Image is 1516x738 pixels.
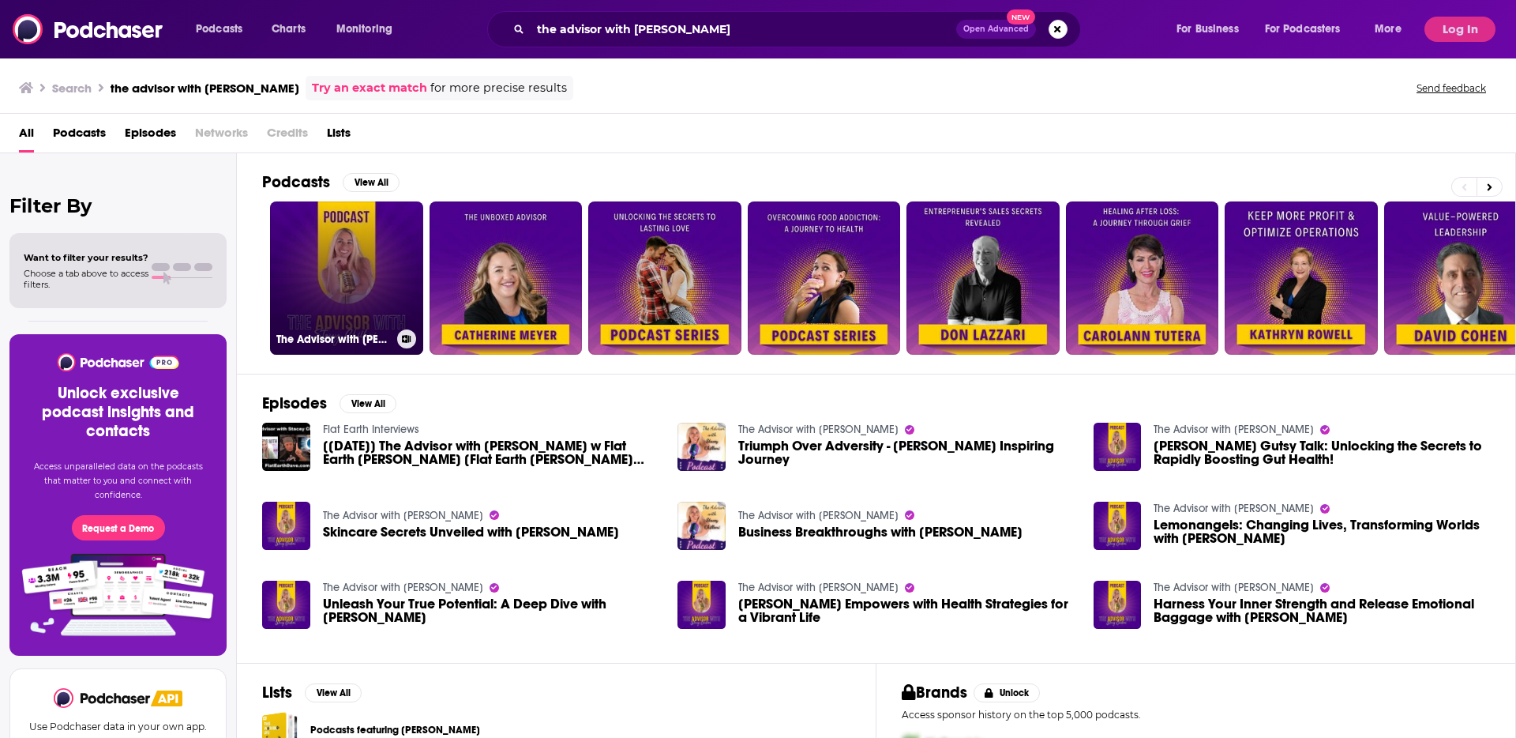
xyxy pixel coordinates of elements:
button: open menu [1364,17,1421,42]
span: More [1375,18,1402,40]
img: Podchaser - Follow, Share and Rate Podcasts [54,688,152,708]
a: All [19,120,34,152]
h3: Unlock exclusive podcast insights and contacts [28,384,208,441]
a: Flat Earth Interviews [323,423,419,436]
button: View All [343,173,400,192]
img: Business Breakthroughs with Stacey Chillemi [677,502,726,550]
button: open menu [185,17,263,42]
span: Credits [267,120,308,152]
span: Podcasts [196,18,242,40]
button: Log In [1424,17,1495,42]
span: for more precise results [430,79,567,97]
span: Harness Your Inner Strength and Release Emotional Baggage with [PERSON_NAME] [1154,597,1490,624]
button: View All [340,394,396,413]
a: PodcastsView All [262,172,400,192]
a: The Advisor with Stacey Chillemi [1154,423,1314,436]
span: Want to filter your results? [24,252,148,263]
h2: Episodes [262,393,327,413]
a: Episodes [125,120,176,152]
h2: Brands [902,683,967,702]
a: The Advisor with Stacey Chillemi [323,581,483,594]
p: Access sponsor history on the top 5,000 podcasts. [902,709,1490,721]
button: open menu [325,17,413,42]
h2: Filter By [9,194,227,217]
span: [PERSON_NAME] Empowers with Health Strategies for a Vibrant Life [738,597,1075,624]
span: Open Advanced [963,25,1029,33]
div: Search podcasts, credits, & more... [502,11,1096,47]
button: Send feedback [1412,81,1491,95]
a: Charts [261,17,315,42]
a: The Advisor with Stacey Chillemi [1154,502,1314,515]
span: Charts [272,18,306,40]
img: [Oct 25, 2024] The Advisor with Stacey Chillemi w Flat Earth Dave [Flat Earth Dave Interviews 2] [262,423,310,471]
a: Lemonangels: Changing Lives, Transforming Worlds with Stacey Chillemi [1154,518,1490,545]
span: Skincare Secrets Unveiled with [PERSON_NAME] [323,525,619,539]
p: Use Podchaser data in your own app. [29,721,207,732]
a: Business Breakthroughs with Stacey Chillemi [738,525,1023,539]
a: Triumph Over Adversity - Stacey Chillemi's Inspiring Journey [738,439,1075,466]
button: open menu [1165,17,1259,42]
span: For Business [1176,18,1239,40]
h2: Lists [262,683,292,702]
img: Harness Your Inner Strength and Release Emotional Baggage with Stacey Chillemi [1094,581,1142,629]
a: The Advisor with Stacey Chillemi [738,581,899,594]
button: open menu [1255,17,1364,42]
span: Monitoring [336,18,392,40]
a: The Advisor with [PERSON_NAME] [270,201,423,355]
img: Podchaser API banner [151,691,182,706]
img: Stacey Chillemi's Gutsy Talk: Unlocking the Secrets to Rapidly Boosting Gut Health! [1094,423,1142,471]
p: Access unparalleled data on the podcasts that matter to you and connect with confidence. [28,460,208,503]
img: Stacey Chillemi Empowers with Health Strategies for a Vibrant Life [677,581,726,629]
img: Pro Features [17,553,220,637]
span: Triumph Over Adversity - [PERSON_NAME] Inspiring Journey [738,439,1075,466]
button: View All [305,683,362,702]
a: The Advisor with Stacey Chillemi [323,509,483,522]
img: Podchaser - Follow, Share and Rate Podcasts [56,353,180,371]
a: ListsView All [262,683,362,702]
img: Unleash Your True Potential: A Deep Dive with Stacey Chillemi [262,581,310,629]
button: Request a Demo [72,515,165,540]
img: Skincare Secrets Unveiled with Stacey Chillemi [262,502,310,550]
a: [Oct 25, 2024] The Advisor with Stacey Chillemi w Flat Earth Dave [Flat Earth Dave Interviews 2] [323,439,659,466]
a: Podcasts [53,120,106,152]
span: Networks [195,120,248,152]
a: Unleash Your True Potential: A Deep Dive with Stacey Chillemi [323,597,659,624]
a: EpisodesView All [262,393,396,413]
a: The Advisor with Stacey Chillemi [738,509,899,522]
img: Podchaser - Follow, Share and Rate Podcasts [13,14,164,44]
a: The Advisor with Stacey Chillemi [1154,581,1314,594]
h3: The Advisor with [PERSON_NAME] [276,333,391,346]
span: [PERSON_NAME] Gutsy Talk: Unlocking the Secrets to Rapidly Boosting Gut Health! [1154,439,1490,466]
span: Lemonangels: Changing Lives, Transforming Worlds with [PERSON_NAME] [1154,518,1490,545]
span: Choose a tab above to access filters. [24,268,148,290]
input: Search podcasts, credits, & more... [531,17,956,42]
img: Triumph Over Adversity - Stacey Chillemi's Inspiring Journey [677,423,726,471]
h3: the advisor with [PERSON_NAME] [111,81,299,96]
a: Skincare Secrets Unveiled with Stacey Chillemi [323,525,619,539]
span: Lists [327,120,351,152]
a: Harness Your Inner Strength and Release Emotional Baggage with Stacey Chillemi [1154,597,1490,624]
a: The Advisor with Stacey Chillemi [738,423,899,436]
button: Unlock [974,683,1041,702]
h3: Search [52,81,92,96]
button: Open AdvancedNew [956,20,1036,39]
h2: Podcasts [262,172,330,192]
span: For Podcasters [1265,18,1341,40]
a: Try an exact match [312,79,427,97]
a: Stacey Chillemi's Gutsy Talk: Unlocking the Secrets to Rapidly Boosting Gut Health! [1154,439,1490,466]
span: Unleash Your True Potential: A Deep Dive with [PERSON_NAME] [323,597,659,624]
img: Lemonangels: Changing Lives, Transforming Worlds with Stacey Chillemi [1094,502,1142,550]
